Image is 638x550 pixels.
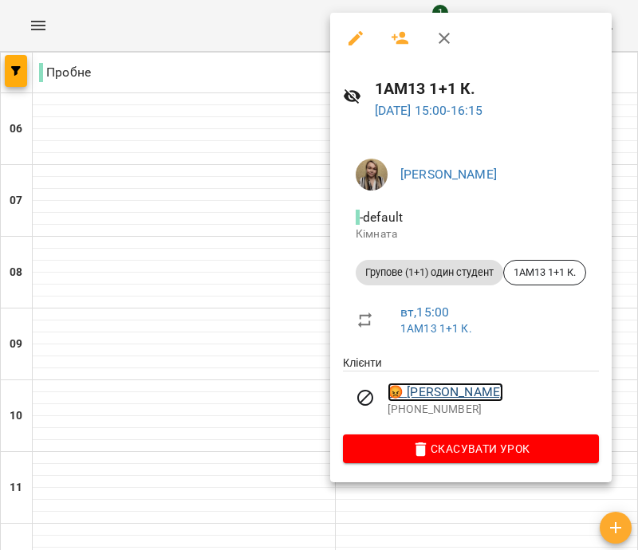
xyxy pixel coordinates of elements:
span: 1АМ13 1+1 К. [504,265,585,280]
div: 1АМ13 1+1 К. [503,260,586,285]
p: [PHONE_NUMBER] [388,402,599,418]
a: 😡 [PERSON_NAME] [388,383,503,402]
a: вт , 15:00 [400,304,449,320]
a: [PERSON_NAME] [400,167,497,182]
span: Скасувати Урок [356,439,586,458]
a: [DATE] 15:00-16:15 [375,103,483,118]
p: Кімната [356,226,586,242]
a: 1АМ13 1+1 К. [400,322,472,335]
ul: Клієнти [343,355,599,434]
button: Скасувати Урок [343,434,599,463]
svg: Візит скасовано [356,388,375,407]
span: - default [356,210,406,225]
img: 2de22936d2bd162f862d77ab2f835e33.jpg [356,159,388,191]
h6: 1АМ13 1+1 К. [375,77,599,101]
span: Групове (1+1) один студент [356,265,503,280]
